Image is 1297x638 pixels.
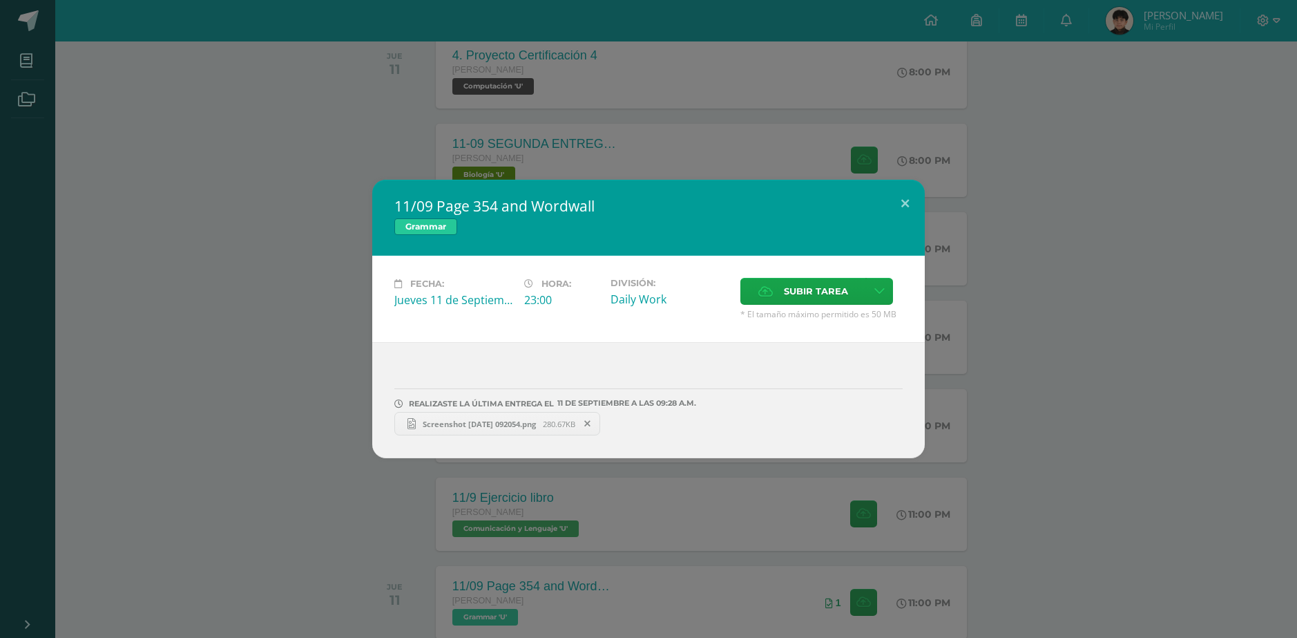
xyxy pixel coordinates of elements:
button: Close (Esc) [885,180,925,227]
span: Hora: [541,279,571,289]
h2: 11/09 Page 354 and Wordwall [394,196,903,216]
span: 280.67KB [543,419,575,429]
span: Grammar [394,218,457,235]
a: Screenshot [DATE] 092054.png 280.67KB [394,412,600,435]
span: Subir tarea [784,279,848,304]
span: Fecha: [410,279,444,289]
div: 23:00 [524,292,599,308]
label: División: [611,278,729,288]
span: Remover entrega [576,416,599,431]
span: REALIZASTE LA ÚLTIMA ENTREGA EL [409,399,554,409]
span: * El tamaño máximo permitido es 50 MB [740,308,903,320]
div: Daily Work [611,292,729,307]
span: Screenshot [DATE] 092054.png [416,419,543,429]
div: Jueves 11 de Septiembre [394,292,513,308]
